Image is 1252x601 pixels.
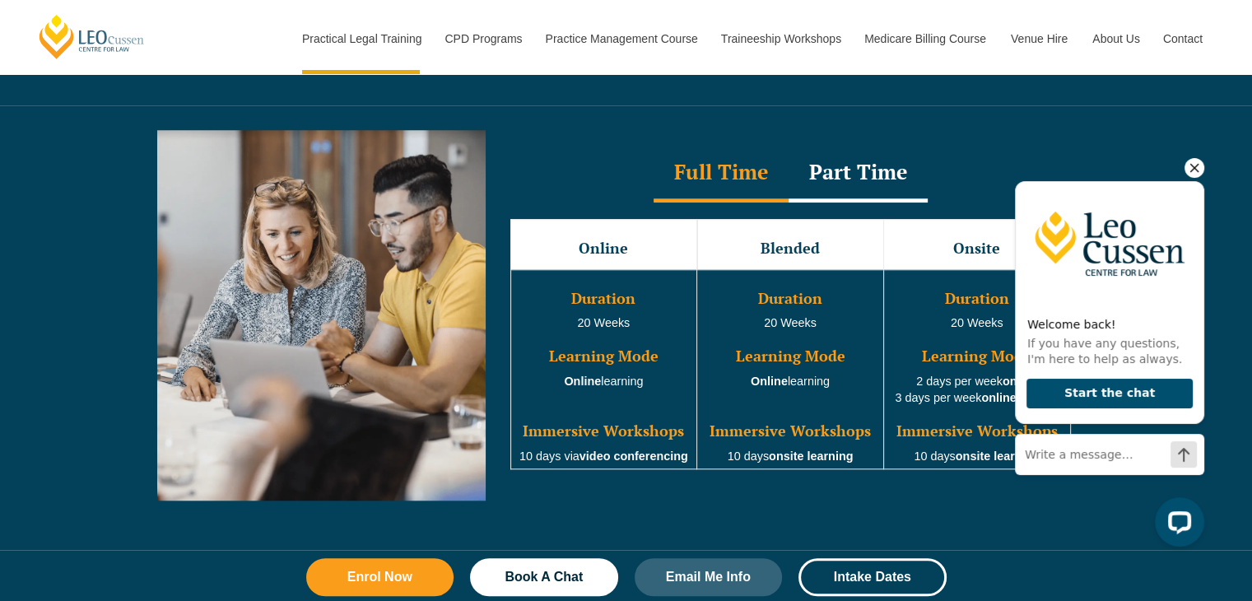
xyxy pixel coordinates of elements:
h3: Online [513,240,696,257]
span: Duration [571,288,635,308]
a: Contact [1151,3,1215,74]
h3: Learning Mode [699,348,882,365]
iframe: LiveChat chat widget [1002,151,1211,560]
a: Medicare Billing Course [852,3,998,74]
a: CPD Programs [432,3,533,74]
h3: Blended [699,240,882,257]
a: [PERSON_NAME] Centre for Law [37,13,147,60]
a: Book A Chat [470,558,618,596]
span: Enrol Now [347,571,412,584]
strong: Online [751,375,788,388]
a: Intake Dates [798,558,947,596]
span: 20 Weeks [577,316,630,329]
h3: Onsite [886,240,1068,257]
span: Intake Dates [834,571,911,584]
strong: onsite learning [769,450,853,463]
strong: online [981,391,1016,404]
span: Book A Chat [505,571,583,584]
a: Email Me Info [635,558,783,596]
a: About Us [1080,3,1151,74]
a: Enrol Now [306,558,454,596]
a: Venue Hire [998,3,1080,74]
span: Email Me Info [666,571,751,584]
a: Traineeship Workshops [709,3,852,74]
strong: onsite learning [956,450,1040,463]
div: Full Time [654,145,789,203]
h3: Learning Mode [513,348,696,365]
div: Part Time [789,145,928,203]
h3: Immersive Workshops [699,423,882,440]
h3: Immersive Workshops [513,423,696,440]
a: Practice Management Course [533,3,709,74]
strong: video conferencing [579,450,688,463]
h3: Duration [886,291,1068,307]
h3: Learning Mode [886,348,1068,365]
h3: Immersive Workshops [886,423,1068,440]
td: 20 Weeks learning 10 days [697,269,884,469]
td: learning 10 days via [510,269,697,469]
td: 20 Weeks 2 days per week 3 days per week learning 10 days [883,269,1070,469]
strong: Online [564,375,601,388]
h3: Duration [699,291,882,307]
a: Practical Legal Training [290,3,433,74]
